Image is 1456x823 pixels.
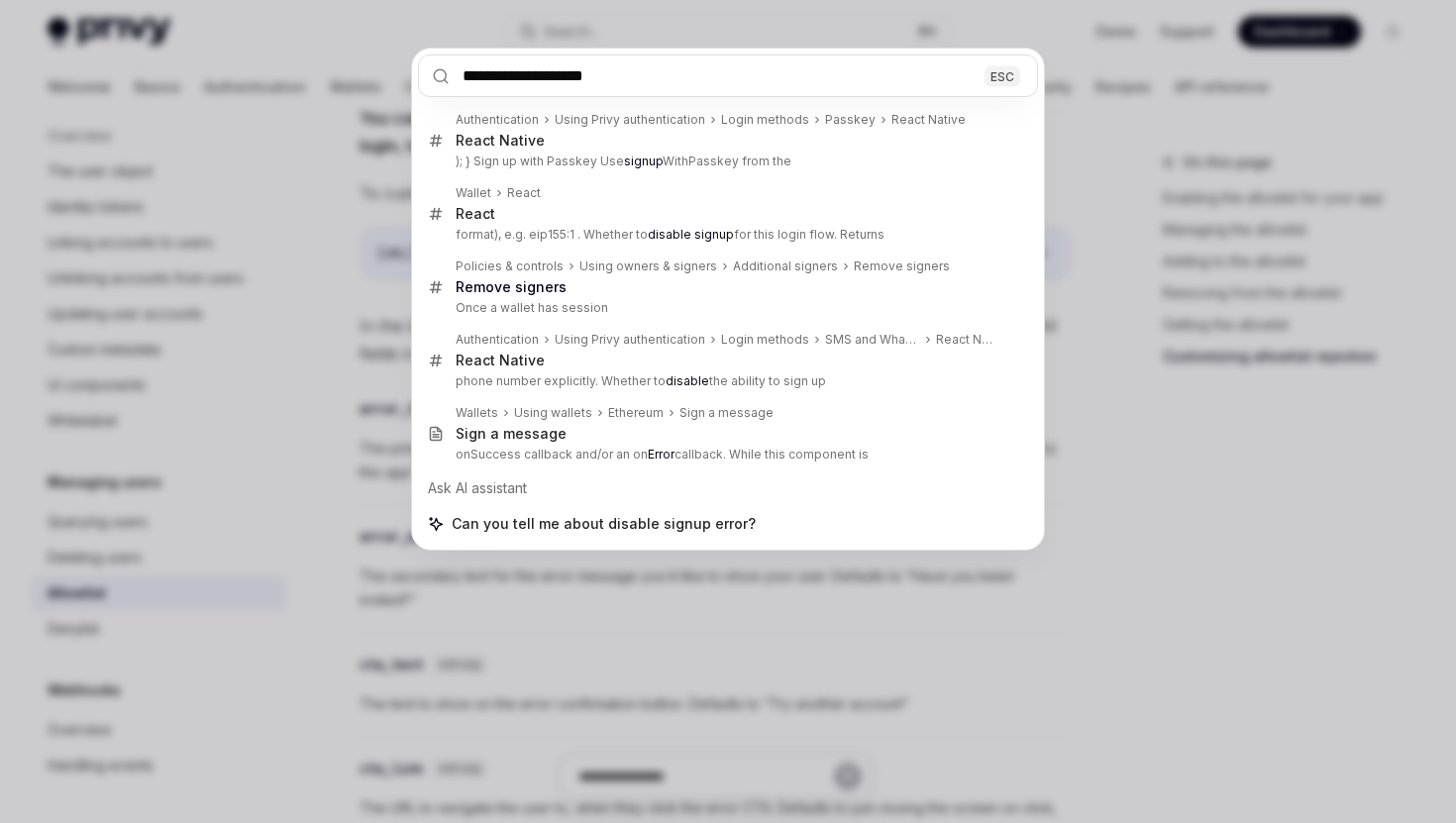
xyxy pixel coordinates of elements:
[721,332,809,348] div: Login methods
[418,470,1038,506] div: Ask AI assistant
[456,278,567,295] b: Remove signers
[507,185,541,201] div: React
[624,154,663,168] b: signup
[456,300,996,316] p: Once a wallet has session
[733,258,838,274] div: Additional signers
[666,373,709,388] b: disable
[721,112,809,128] div: Login methods
[579,258,717,274] div: Using owners & signers
[456,132,545,150] div: React Native
[456,425,567,443] div: Sign a message
[825,112,876,128] div: Passkey
[456,352,545,369] div: React Native
[456,185,491,201] div: Wallet
[456,154,996,169] p: ); } Sign up with Passkey Use WithPasskey from the
[555,112,705,128] div: Using Privy authentication
[825,332,920,348] div: SMS and WhatsApp
[452,514,756,534] span: Can you tell me about disable signup error?
[514,405,592,421] div: Using wallets
[555,332,705,348] div: Using Privy authentication
[456,447,996,463] p: onSuccess callback and/or an on callback. While this component is
[456,112,539,128] div: Authentication
[679,405,774,421] div: Sign a message
[608,405,664,421] div: Ethereum
[456,405,498,421] div: Wallets
[936,332,996,348] div: React Native
[891,112,966,128] div: React Native
[854,258,950,274] div: Remove signers
[648,227,734,242] b: disable signup
[648,447,675,462] b: Error
[456,332,539,348] div: Authentication
[456,373,996,389] p: phone number explicitly. Whether to the ability to sign up
[985,65,1020,86] div: ESC
[456,227,996,243] p: format), e.g. eip155:1 . Whether to for this login flow. Returns
[456,205,495,223] div: React
[456,258,564,274] div: Policies & controls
